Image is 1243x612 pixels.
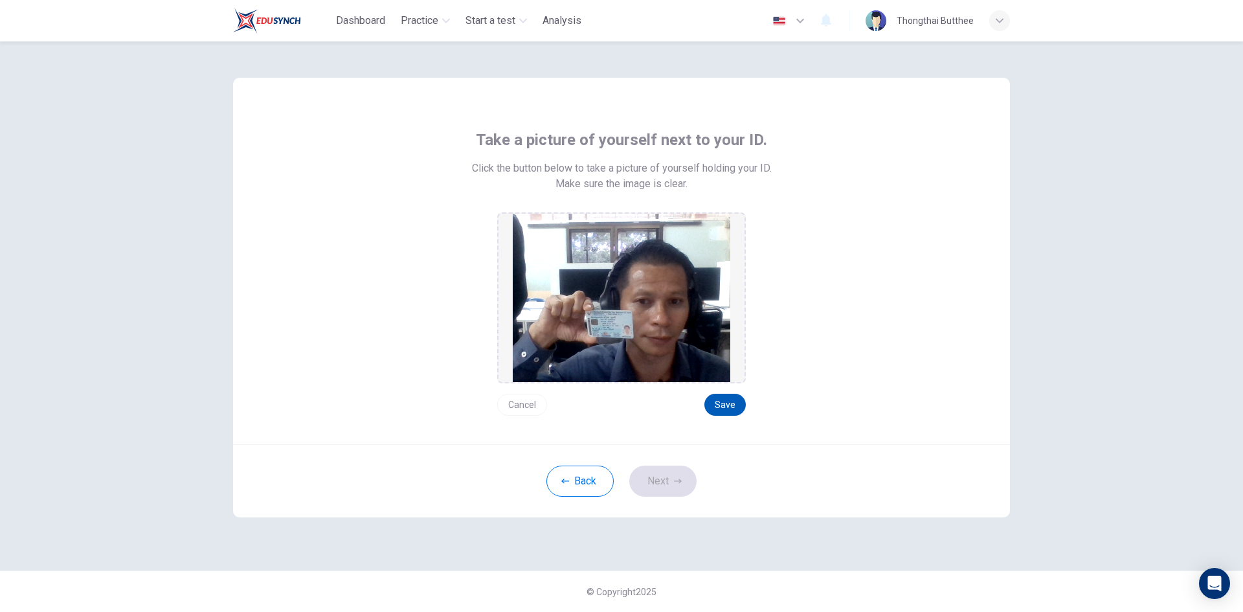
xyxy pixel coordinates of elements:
[460,9,532,32] button: Start a test
[401,13,438,28] span: Practice
[465,13,515,28] span: Start a test
[555,176,688,192] span: Make sure the image is clear.
[543,13,581,28] span: Analysis
[513,214,730,382] img: preview screemshot
[771,16,787,26] img: en
[704,394,746,416] button: Save
[587,587,656,597] span: © Copyright 2025
[336,13,385,28] span: Dashboard
[537,9,587,32] button: Analysis
[897,13,974,28] div: Thongthai Butthee
[866,10,886,31] img: Profile picture
[396,9,455,32] button: Practice
[472,161,772,176] span: Click the button below to take a picture of yourself holding your ID.
[233,8,331,34] a: Train Test logo
[476,130,767,150] span: Take a picture of yourself next to your ID.
[1199,568,1230,599] div: Open Intercom Messenger
[331,9,390,32] button: Dashboard
[497,394,547,416] button: Cancel
[546,466,614,497] button: Back
[233,8,301,34] img: Train Test logo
